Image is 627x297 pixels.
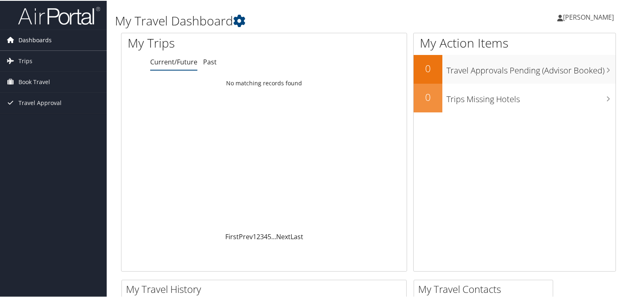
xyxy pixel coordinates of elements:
a: Prev [239,231,253,240]
a: [PERSON_NAME] [557,4,622,29]
h2: 0 [414,61,442,75]
a: 0Trips Missing Hotels [414,83,616,112]
td: No matching records found [121,75,407,90]
img: airportal-logo.png [18,5,100,25]
h2: My Travel Contacts [418,281,553,295]
span: Dashboards [18,29,52,50]
a: Past [203,57,217,66]
a: 3 [260,231,264,240]
h3: Trips Missing Hotels [446,89,616,104]
a: 4 [264,231,268,240]
a: Next [276,231,291,240]
h2: My Travel History [126,281,406,295]
a: 2 [256,231,260,240]
h3: Travel Approvals Pending (Advisor Booked) [446,60,616,75]
span: Trips [18,50,32,71]
span: [PERSON_NAME] [563,12,614,21]
a: 1 [253,231,256,240]
a: 0Travel Approvals Pending (Advisor Booked) [414,54,616,83]
span: Travel Approval [18,92,62,112]
a: Last [291,231,303,240]
a: First [225,231,239,240]
h1: My Travel Dashboard [115,11,453,29]
span: … [271,231,276,240]
h2: 0 [414,89,442,103]
a: 5 [268,231,271,240]
h1: My Action Items [414,34,616,51]
a: Current/Future [150,57,197,66]
h1: My Trips [128,34,282,51]
span: Book Travel [18,71,50,91]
